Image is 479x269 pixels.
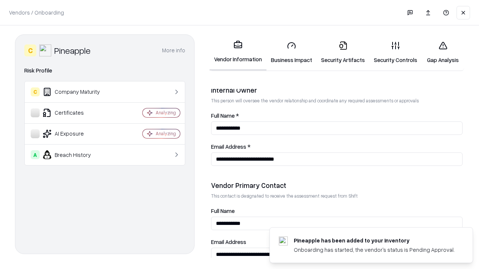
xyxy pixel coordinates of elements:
div: Onboarding has started, the vendor's status is Pending Approval. [294,246,455,254]
div: Internal Owner [211,86,463,95]
div: Pineapple has been added to your inventory [294,236,455,244]
div: AI Exposure [31,129,120,138]
div: Breach History [31,150,120,159]
p: This contact is designated to receive the assessment request from Shift [211,193,463,199]
a: Security Artifacts [317,35,369,70]
img: Pineapple [39,44,51,56]
div: Pineapple [54,44,91,56]
label: Email Address * [211,144,463,149]
label: Email Address [211,239,463,245]
div: C [24,44,36,56]
p: Vendors / Onboarding [9,9,64,16]
div: Analyzing [156,109,176,116]
a: Security Controls [369,35,422,70]
div: Analyzing [156,130,176,137]
img: pineappleenergy.com [279,236,288,245]
div: Certificates [31,108,120,117]
a: Vendor Information [210,34,266,71]
p: This person will oversee the vendor relationship and coordinate any required assessments or appro... [211,98,463,104]
label: Full Name * [211,113,463,118]
a: Business Impact [266,35,317,70]
div: Company Maturity [31,87,120,96]
a: Gap Analysis [422,35,464,70]
div: A [31,150,40,159]
div: C [31,87,40,96]
label: Full Name [211,208,463,214]
div: Vendor Primary Contact [211,181,463,190]
div: Risk Profile [24,66,185,75]
button: More info [162,44,185,57]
